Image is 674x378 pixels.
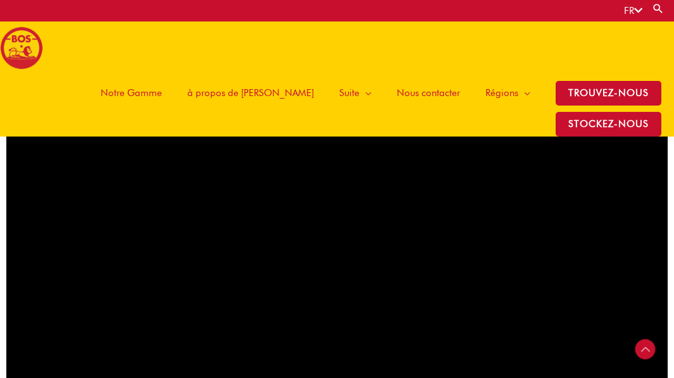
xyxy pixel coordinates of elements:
a: FR [624,5,642,16]
span: stockez-nous [556,112,661,137]
span: Nous contacter [397,74,460,112]
span: Notre Gamme [101,74,162,112]
span: Régions [485,74,518,112]
span: Suite [339,74,359,112]
a: Régions [473,74,543,112]
a: Suite [327,74,384,112]
span: à propos de [PERSON_NAME] [187,74,314,112]
a: Search button [652,3,665,15]
a: à propos de [PERSON_NAME] [175,74,327,112]
a: Nous contacter [384,74,473,112]
a: Notre Gamme [88,74,175,112]
a: TROUVEZ-NOUS [543,74,674,112]
span: TROUVEZ-NOUS [556,81,661,106]
a: stockez-nous [543,112,674,137]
